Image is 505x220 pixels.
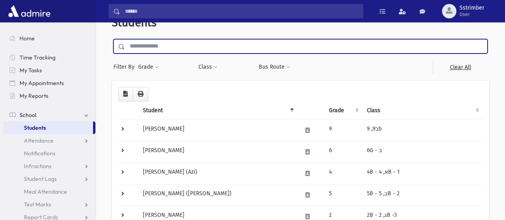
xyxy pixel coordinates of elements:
[20,111,36,119] span: School
[3,185,95,198] a: Meal Attendance
[3,147,95,160] a: Notifications
[120,4,363,18] input: Search
[113,63,137,71] span: Filter By
[20,79,64,87] span: My Appointments
[24,175,57,182] span: Student Logs
[3,77,95,89] a: My Appointments
[3,160,95,172] a: Infractions
[324,163,362,184] td: 4
[3,198,95,211] a: Test Marks
[24,201,51,208] span: Test Marks
[3,109,95,121] a: School
[20,35,35,42] span: Home
[24,150,55,157] span: Notifications
[3,89,95,102] a: My Reports
[20,54,55,61] span: Time Tracking
[112,16,156,29] span: Students
[24,124,46,131] span: Students
[24,137,53,144] span: Attendance
[3,172,95,185] a: Student Logs
[459,5,484,11] span: Sstrimber
[324,119,362,141] td: 9
[324,184,362,206] td: 5
[362,101,483,120] th: Class: activate to sort column ascending
[137,60,159,74] button: Grade
[3,134,95,147] a: Attendance
[459,11,484,18] span: User
[433,60,487,74] a: Clear All
[138,141,297,163] td: [PERSON_NAME]
[3,51,95,64] a: Time Tracking
[24,163,51,170] span: Infractions
[138,163,297,184] td: [PERSON_NAME] (Azi)
[138,101,297,120] th: Student: activate to sort column descending
[324,141,362,163] td: 6
[198,60,218,74] button: Class
[3,121,93,134] a: Students
[362,119,483,141] td: ב9, 9b
[258,60,291,74] button: Bus Route
[118,87,133,101] button: CSV
[3,32,95,45] a: Home
[20,92,48,99] span: My Reports
[362,163,483,184] td: 4B - א, 4B - 1
[138,184,297,206] td: [PERSON_NAME] ([PERSON_NAME])
[24,188,67,195] span: Meal Attendance
[133,87,149,101] button: Print
[362,141,483,163] td: 6G - ב
[3,64,95,77] a: My Tasks
[6,3,52,19] img: AdmirePro
[362,184,483,206] td: 5B - ב, 5B - 2
[324,101,362,120] th: Grade: activate to sort column ascending
[138,119,297,141] td: [PERSON_NAME]
[20,67,42,74] span: My Tasks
